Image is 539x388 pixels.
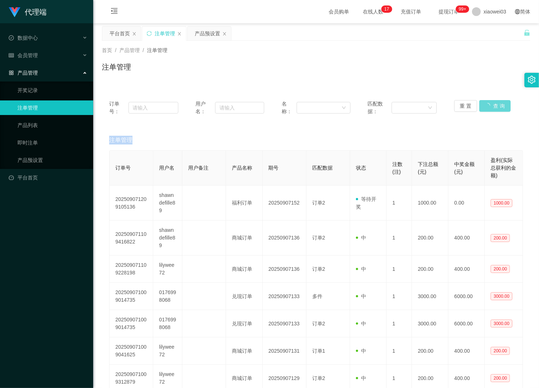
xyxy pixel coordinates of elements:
a: 代理端 [9,9,47,15]
td: 3000.00 [412,283,448,310]
i: 图标: close [222,32,227,36]
td: 400.00 [448,256,485,283]
td: 1000.00 [412,186,448,221]
i: 图标: check-circle-o [9,35,14,40]
span: 注单管理 [147,47,167,53]
td: 1 [387,337,412,365]
sup: 17 [381,5,392,13]
span: 1000.00 [491,199,512,207]
span: 200.00 [491,265,510,273]
span: 提现订单 [435,9,463,14]
td: 202509071009014735 [110,283,153,310]
td: 20250907131 [263,337,306,365]
i: 图标: close [177,32,182,36]
td: 6000.00 [448,283,485,310]
span: 订单号 [115,165,131,171]
a: 即时注单 [17,135,87,150]
td: 0176998068 [153,310,182,337]
span: 中 [356,321,366,326]
span: 下注总额(元) [418,161,438,175]
td: 商城订单 [226,221,262,256]
span: / [115,47,116,53]
span: 盈利(实际总获利的金额) [491,157,516,178]
td: 0.00 [448,186,485,221]
td: 200.00 [412,256,448,283]
span: 在线人数 [359,9,387,14]
i: 图标: sync [147,31,152,36]
input: 请输入 [215,102,265,114]
span: 等待开奖 [356,196,376,210]
td: 20250907136 [263,256,306,283]
span: 产品管理 [119,47,140,53]
span: 中 [356,348,366,354]
i: 图标: global [515,9,520,14]
td: 兑现订单 [226,310,262,337]
a: 开奖记录 [17,83,87,98]
td: 400.00 [448,221,485,256]
i: 图标: appstore-o [9,70,14,75]
td: 1 [387,186,412,221]
td: 1 [387,310,412,337]
td: 1 [387,221,412,256]
span: 中 [356,293,366,299]
span: 订单2 [312,375,325,381]
a: 注单管理 [17,100,87,115]
span: 充值订单 [397,9,425,14]
img: logo.9652507e.png [9,7,20,17]
i: 图标: down [428,106,432,111]
i: 图标: menu-fold [102,0,127,24]
h1: 注单管理 [102,62,131,72]
div: 平台首页 [110,27,130,40]
td: 3000.00 [412,310,448,337]
span: 中奖金额(元) [454,161,475,175]
p: 7 [387,5,389,13]
i: 图标: unlock [524,29,530,36]
td: 200.00 [412,337,448,365]
span: 订单2 [312,200,325,206]
div: 产品预设置 [195,27,220,40]
td: 20250907152 [263,186,306,221]
span: 200.00 [491,234,510,242]
span: 中 [356,266,366,272]
td: lilywee72 [153,256,182,283]
td: 福利订单 [226,186,262,221]
span: 用户备注 [188,165,209,171]
span: 3000.00 [491,320,512,328]
td: 202509071109416822 [110,221,153,256]
span: 注数(注) [392,161,403,175]
span: 订单2 [312,321,325,326]
a: 产品预设置 [17,153,87,167]
p: 1 [384,5,387,13]
input: 请输入 [128,102,178,114]
td: 6000.00 [448,310,485,337]
i: 图标: table [9,53,14,58]
a: 产品列表 [17,118,87,132]
span: 匹配数据： [368,100,392,115]
td: 兑现订单 [226,283,262,310]
td: 200.00 [412,221,448,256]
span: 订单2 [312,266,325,272]
h1: 代理端 [25,0,47,24]
span: 产品名称 [232,165,252,171]
span: 用户名： [195,100,215,115]
span: 产品管理 [9,70,38,76]
td: 20250907136 [263,221,306,256]
span: 中 [356,235,366,241]
sup: 1105 [456,5,469,13]
td: 1 [387,256,412,283]
span: 首页 [102,47,112,53]
td: 400.00 [448,337,485,365]
td: 0176998068 [153,283,182,310]
a: 图标: dashboard平台首页 [9,170,87,185]
span: 中 [356,375,366,381]
td: 商城订单 [226,337,262,365]
div: 注单管理 [155,27,175,40]
span: 订单2 [312,235,325,241]
td: 20250907133 [263,283,306,310]
span: 匹配数据 [312,165,333,171]
td: shawndefille89 [153,221,182,256]
td: 202509071109228198 [110,256,153,283]
span: 200.00 [491,374,510,382]
td: 商城订单 [226,256,262,283]
span: 3000.00 [491,292,512,300]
